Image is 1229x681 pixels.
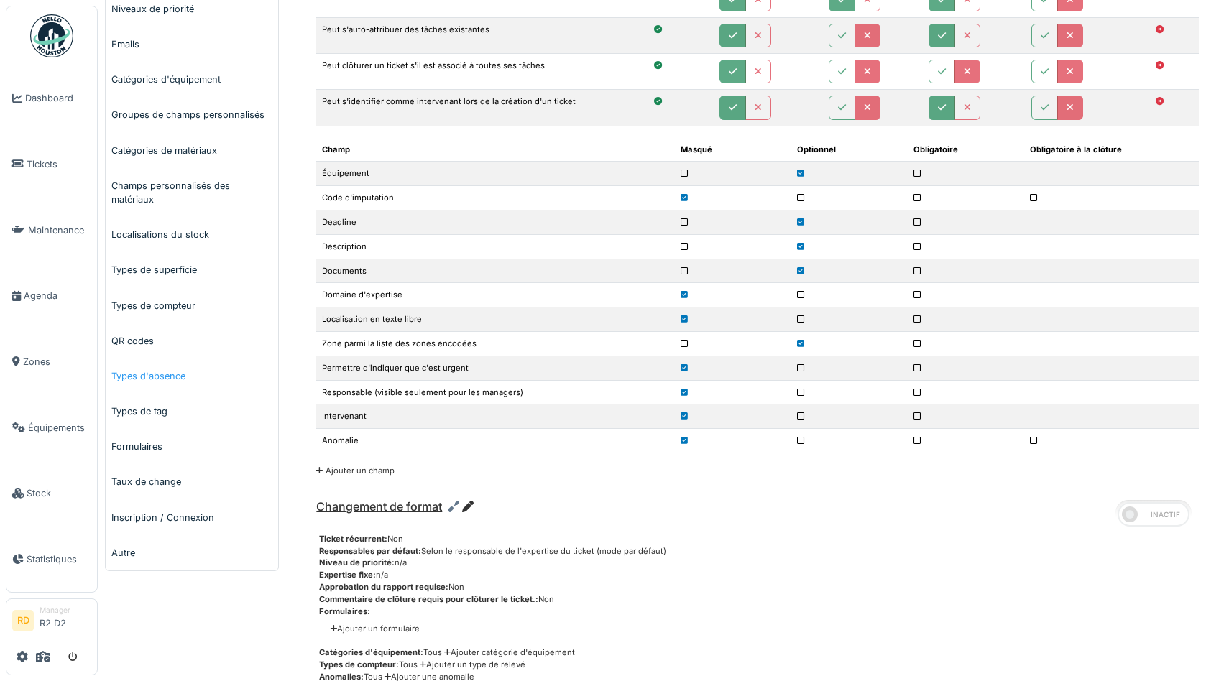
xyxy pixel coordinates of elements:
a: Zones [6,329,97,395]
span: Catégories d'équipement: [319,647,423,657]
td: Permettre d'indiquer que c'est urgent [316,356,675,380]
span: Ticket récurrent: [319,534,387,544]
a: Ajouter un champ [316,465,395,476]
img: Badge_color-CXgf-gQk.svg [30,14,73,57]
div: Tous [319,659,1199,671]
td: Documents [316,259,675,283]
span: Niveau de priorité: [319,557,395,567]
span: Statistiques [27,552,91,566]
a: Stock [6,460,97,527]
td: Zone parmi la liste des zones encodées [316,332,675,356]
div: Manager [40,605,91,616]
span: Zones [23,355,91,369]
span: Dashboard [25,91,91,105]
td: Responsable (visible seulement pour les managers) [316,380,675,404]
td: Deadline [316,210,675,235]
th: Obligatoire à la clôture [1024,138,1199,162]
span: Types de compteur: [319,659,399,670]
li: R2 D2 [40,605,91,636]
a: Statistiques [6,527,97,593]
td: Domaine d'expertise [316,283,675,307]
td: Peut s'identifier comme intervenant lors de la création d'un ticket [316,90,619,126]
a: Catégories de matériaux [106,133,278,168]
span: Tickets [27,157,91,171]
div: Non [319,593,1199,606]
div: Non [319,533,1199,545]
th: Masqué [675,138,791,162]
a: Équipements [6,394,97,460]
a: Types d'absence [106,358,278,394]
a: Localisations du stock [106,217,278,252]
a: Formulaires [106,429,278,464]
a: Maintenance [6,197,97,263]
a: Agenda [6,263,97,329]
a: Types de superficie [106,252,278,287]
a: Champs personnalisés des matériaux [106,168,278,217]
span: Changement de format [316,499,442,514]
a: RD ManagerR2 D2 [12,605,91,639]
a: Ajouter catégorie d'équipement [442,647,575,657]
a: Catégories d'équipement [106,62,278,97]
td: Équipement [316,162,675,186]
td: Peut s'auto-attribuer des tâches existantes [316,18,619,54]
div: Selon le responsable de l'expertise du ticket (mode par défaut) [319,545,1199,557]
span: Agenda [24,289,91,302]
span: Responsables par défaut: [319,546,421,556]
th: Champ [316,138,675,162]
div: n/a [319,569,1199,581]
a: Types de tag [106,394,278,429]
td: Anomalie [316,429,675,453]
a: Tickets [6,131,97,198]
span: Stock [27,486,91,500]
a: QR codes [106,323,278,358]
li: RD [12,610,34,631]
span: Maintenance [28,223,91,237]
span: Approbation du rapport requise: [319,582,448,592]
a: Emails [106,27,278,62]
td: Localisation en texte libre [316,307,675,332]
a: Ajouter un type de relevé [418,659,525,670]
td: Peut clôturer un ticket s'il est associé à toutes ses tâches [316,54,619,90]
a: Autre [106,535,278,570]
span: Commentaire de clôture requis pour clôturer le ticket.: [319,594,538,604]
td: Intervenant [316,404,675,429]
a: Ajouter un formulaire [331,623,420,635]
div: Non [319,581,1199,593]
span: Formulaires: [319,606,370,616]
a: Groupes de champs personnalisés [106,97,278,132]
th: Obligatoire [908,138,1024,162]
a: Types de compteur [106,288,278,323]
div: Tous [319,647,1199,659]
span: Équipements [28,421,91,435]
a: Dashboard [6,65,97,131]
a: Inscription / Connexion [106,500,278,535]
a: Taux de change [106,464,278,499]
td: Code d'imputation [316,186,675,210]
th: Optionnel [791,138,908,162]
div: n/a [319,557,1199,569]
td: Description [316,234,675,259]
span: Expertise fixe: [319,570,376,580]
